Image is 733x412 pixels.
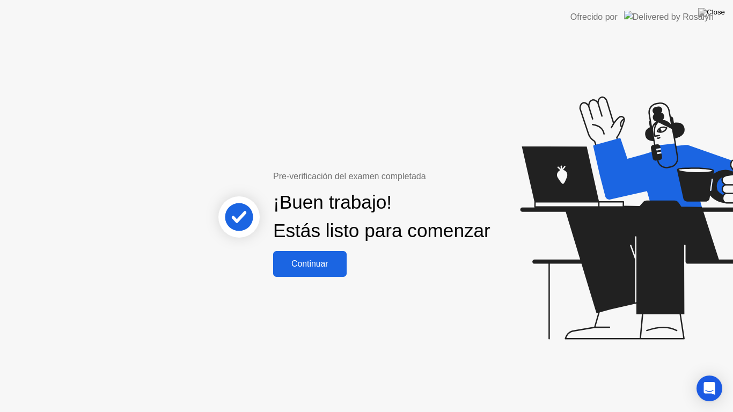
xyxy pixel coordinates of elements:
[273,251,347,277] button: Continuar
[624,11,714,23] img: Delivered by Rosalyn
[570,11,618,24] div: Ofrecido por
[698,8,725,17] img: Close
[273,170,495,183] div: Pre-verificación del examen completada
[697,376,722,401] div: Open Intercom Messenger
[276,259,343,269] div: Continuar
[273,188,490,245] div: ¡Buen trabajo! Estás listo para comenzar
